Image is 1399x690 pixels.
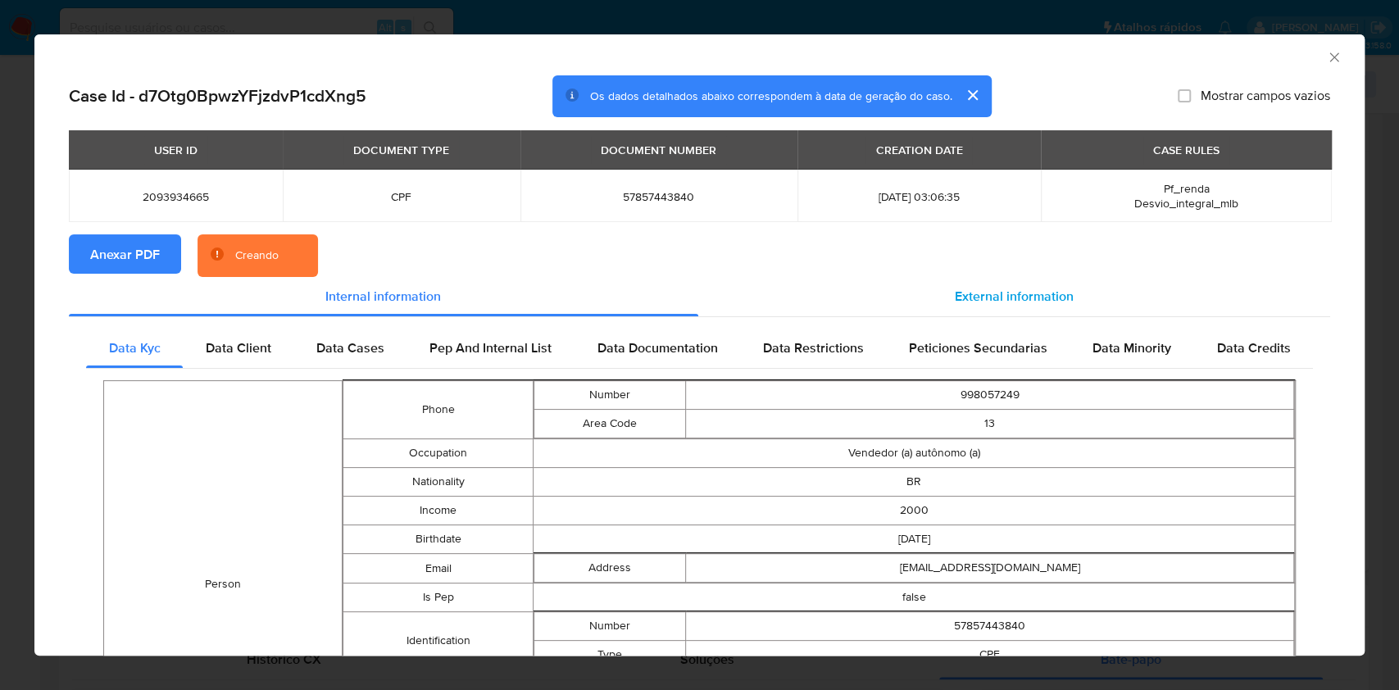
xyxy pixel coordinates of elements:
[343,497,533,525] td: Income
[534,410,686,438] td: Area Code
[1326,49,1341,64] button: Fechar a janela
[343,525,533,554] td: Birthdate
[235,247,279,264] div: Creando
[534,583,1295,612] td: false
[686,641,1294,670] td: CPF
[909,338,1047,357] span: Peticiones Secundarias
[34,34,1365,656] div: closure-recommendation-modal
[534,525,1295,554] td: [DATE]
[69,85,366,107] h2: Case Id - d7Otg0BpwzYFjzdvP1cdXng5
[534,612,686,641] td: Number
[343,583,533,612] td: Is Pep
[1134,195,1238,211] span: Desvio_integral_mlb
[89,189,263,204] span: 2093934665
[343,136,459,164] div: DOCUMENT TYPE
[686,554,1294,583] td: [EMAIL_ADDRESS][DOMAIN_NAME]
[686,612,1294,641] td: 57857443840
[534,641,686,670] td: Type
[763,338,864,357] span: Data Restrictions
[534,497,1295,525] td: 2000
[429,338,552,357] span: Pep And Internal List
[302,189,500,204] span: CPF
[534,554,686,583] td: Address
[144,136,207,164] div: USER ID
[343,439,533,468] td: Occupation
[952,75,992,115] button: cerrar
[343,612,533,670] td: Identification
[109,338,161,357] span: Data Kyc
[955,287,1074,306] span: External information
[1178,89,1191,102] input: Mostrar campos vazios
[1201,88,1330,104] span: Mostrar campos vazios
[69,234,181,274] button: Anexar PDF
[316,338,384,357] span: Data Cases
[69,277,1330,316] div: Detailed info
[1163,180,1209,197] span: Pf_renda
[1143,136,1229,164] div: CASE RULES
[817,189,1022,204] span: [DATE] 03:06:35
[343,468,533,497] td: Nationality
[865,136,972,164] div: CREATION DATE
[590,88,952,104] span: Os dados detalhados abaixo correspondem à data de geração do caso.
[343,554,533,583] td: Email
[1092,338,1171,357] span: Data Minority
[86,329,1313,368] div: Detailed internal info
[534,381,686,410] td: Number
[686,410,1294,438] td: 13
[534,468,1295,497] td: BR
[591,136,726,164] div: DOCUMENT NUMBER
[534,439,1295,468] td: Vendedor (a) autônomo (a)
[1216,338,1290,357] span: Data Credits
[597,338,717,357] span: Data Documentation
[686,381,1294,410] td: 998057249
[90,236,160,272] span: Anexar PDF
[206,338,271,357] span: Data Client
[325,287,441,306] span: Internal information
[540,189,778,204] span: 57857443840
[343,381,533,439] td: Phone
